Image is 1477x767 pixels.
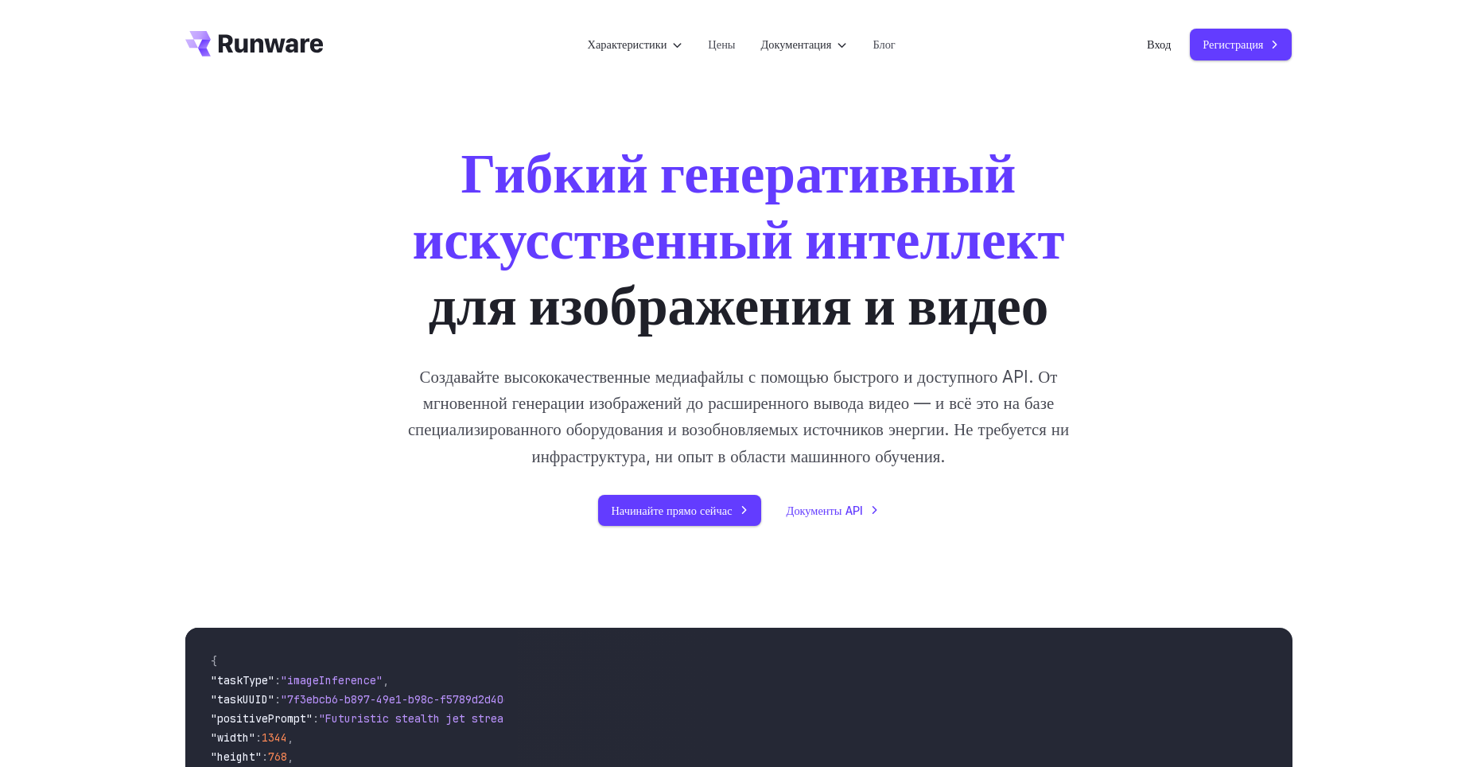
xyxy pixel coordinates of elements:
a: Вход [1147,35,1171,53]
span: { [211,654,217,668]
strong: Гибкий генеративный искусственный интеллект [413,139,1065,272]
span: "7f3ebcb6-b897-49e1-b98c-f5789d2d40d7" [281,692,523,707]
span: , [383,673,389,687]
span: "width" [211,730,255,745]
h1: для изображения и видео [296,140,1182,338]
a: Перейти к / [185,31,324,56]
span: , [287,749,293,764]
p: Создавайте высококачественные медиафайлы с помощью быстрого и доступного API. От мгновенной генер... [384,364,1093,469]
label: Характеристики [588,35,683,53]
a: Регистрация [1190,29,1292,60]
span: 1344 [262,730,287,745]
span: 768 [268,749,287,764]
span: "taskUUID" [211,692,274,707]
label: Документация [761,35,848,53]
a: Документы API [787,501,879,520]
span: : [274,673,281,687]
a: Начинайте прямо сейчас [598,495,760,526]
a: Цены [708,35,735,53]
span: "height" [211,749,262,764]
span: : [255,730,262,745]
span: , [287,730,293,745]
span: : [274,692,281,707]
span: "imageInference" [281,673,383,687]
span: "taskType" [211,673,274,687]
span: : [313,711,319,726]
span: "positivePrompt" [211,711,313,726]
span: : [262,749,268,764]
span: "Futuristic stealth jet streaking through a neon-lit cityscape with glowing purple exhaust" [319,711,898,726]
a: Блог [873,35,895,53]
